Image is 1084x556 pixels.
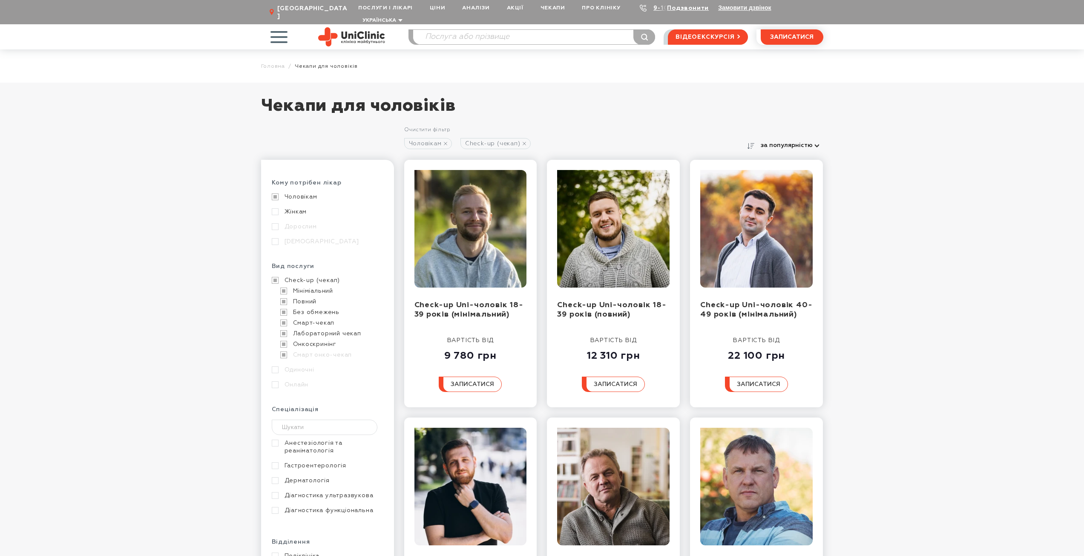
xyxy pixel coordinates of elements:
[700,170,813,288] img: Check-up Uni-чоловік 40-49 років (мінімальний)
[272,420,378,435] input: Шукати
[413,30,655,44] input: Послуга або прізвище
[277,5,350,20] span: [GEOGRAPHIC_DATA]
[676,30,734,44] span: відеоекскурсія
[280,287,381,295] a: Мініміальний
[557,428,670,545] img: Check-up Uni-чоловік 50-59 років (мінімальний)
[447,337,494,343] span: вартість від
[414,301,523,319] a: Check-up Uni-чоловік 18-39 років (мінімальний)
[725,344,788,362] div: 22 100 грн
[439,377,502,392] button: записатися
[295,63,358,69] span: Чекапи для чоловіків
[318,27,385,46] img: Uniclinic
[280,340,381,348] a: Онкоскринінг
[582,344,645,362] div: 12 310 грн
[414,170,527,288] img: Check-up Uni-чоловік 18-39 років (мінімальний)
[360,17,403,24] button: Українська
[594,381,637,387] span: записатися
[733,337,780,343] span: вартість від
[439,344,502,362] div: 9 780 грн
[451,381,494,387] span: записатися
[272,492,381,499] a: Діагностика ультразвукова
[668,29,748,45] a: відеоекскурсія
[272,208,381,216] a: Жінкам
[460,138,531,149] a: Check-up (чекап)
[362,18,396,23] span: Українська
[737,381,780,387] span: записатися
[261,95,823,125] h1: Чекапи для чоловіків
[404,127,450,133] a: Очистити фільтр
[590,337,637,343] span: вартість від
[667,5,709,11] a: Подзвонити
[414,428,527,545] img: Check-up Uni-чоловік 40-49 років (повний)
[280,308,381,316] a: Без обмежень
[757,139,823,151] button: за популярністю
[280,330,381,337] a: Лабораторний чекап
[272,538,383,552] div: Відділення
[272,507,381,514] a: Діагностика функціональна
[770,34,814,40] span: записатися
[272,277,381,284] a: Check-up (чекап)
[582,377,645,392] button: записатися
[272,439,381,455] a: Анестезіологія та реаніматологія
[761,29,823,45] button: записатися
[700,301,812,319] a: Check-up Uni-чоловік 40-49 років (мінімальний)
[272,406,383,420] div: Спеціалізація
[272,262,383,277] div: Вид послуги
[261,63,285,69] a: Головна
[653,5,672,11] a: 9-103
[718,4,771,11] button: Замовити дзвінок
[280,319,381,327] a: Смарт-чекап
[272,462,381,470] a: Гастроентерологія
[404,138,452,149] a: Чоловікам
[272,477,381,484] a: Дерматологія
[272,179,383,193] div: Кому потрібен лікар
[557,301,666,319] a: Check-up Uni-чоловік 18-39 років (повний)
[557,170,670,288] img: Check-up Uni-чоловік 18-39 років (повний)
[272,193,381,201] a: Чоловікам
[700,428,813,545] img: Check-up Uni-чоловік 50-59 років (повний)
[725,377,788,392] button: записатися
[280,298,381,305] a: Повний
